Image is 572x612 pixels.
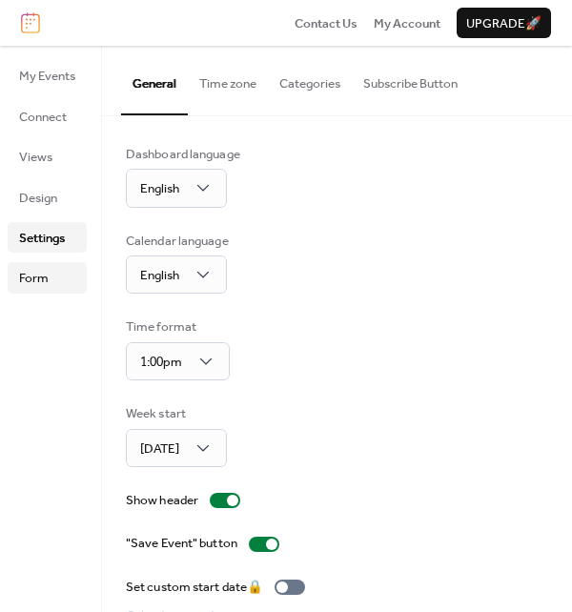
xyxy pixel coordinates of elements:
a: Design [8,182,87,213]
button: Categories [268,46,352,112]
span: Form [19,269,49,288]
div: Show header [126,491,198,510]
span: English [140,263,179,288]
button: Subscribe Button [352,46,469,112]
button: Upgrade🚀 [457,8,551,38]
span: Connect [19,108,67,127]
img: logo [21,12,40,33]
span: Views [19,148,52,167]
div: "Save Event" button [126,534,237,553]
button: General [121,46,188,114]
a: Views [8,141,87,172]
a: Contact Us [295,13,357,32]
span: My Account [374,14,440,33]
span: Design [19,189,57,208]
a: My Events [8,60,87,91]
a: Connect [8,101,87,132]
a: Settings [8,222,87,253]
span: My Events [19,67,75,86]
button: Time zone [188,46,268,112]
a: My Account [374,13,440,32]
span: English [140,176,179,201]
span: Settings [19,229,65,248]
a: Form [8,262,87,293]
span: 1:00pm [140,350,182,375]
div: Calendar language [126,232,229,251]
div: Dashboard language [126,145,240,164]
div: Time format [126,317,226,337]
div: Week start [126,404,223,423]
span: [DATE] [140,437,179,461]
span: Contact Us [295,14,357,33]
span: Upgrade 🚀 [466,14,541,33]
